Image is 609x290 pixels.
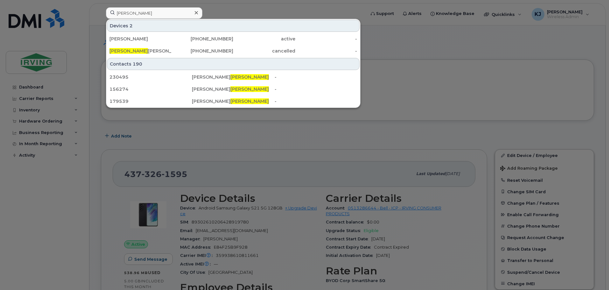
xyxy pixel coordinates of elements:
div: cancelled [233,48,295,54]
div: 156274 [109,86,192,92]
a: [PERSON_NAME][PHONE_NUMBER]active- [107,33,360,45]
span: [PERSON_NAME] [230,74,269,80]
span: 2 [129,23,133,29]
div: [PERSON_NAME] [192,98,274,104]
div: - [275,98,357,104]
a: 156274[PERSON_NAME][PERSON_NAME]- [107,83,360,95]
div: - [275,74,357,80]
span: 190 [133,61,142,67]
span: [PERSON_NAME] [230,86,269,92]
a: [PERSON_NAME][PERSON_NAME][PHONE_NUMBER]cancelled- [107,45,360,57]
div: - [295,48,357,54]
div: [PHONE_NUMBER] [171,48,234,54]
div: [PERSON_NAME] [109,48,171,54]
a: 230495[PERSON_NAME][PERSON_NAME]- [107,71,360,83]
div: 179539 [109,98,192,104]
span: [PERSON_NAME] [109,48,148,54]
div: [PERSON_NAME] [109,36,171,42]
div: active [233,36,295,42]
div: [PERSON_NAME] [192,74,274,80]
div: 230495 [109,74,192,80]
div: Contacts [107,58,360,70]
div: - [275,86,357,92]
div: Devices [107,20,360,32]
div: - [295,36,357,42]
a: 179539[PERSON_NAME][PERSON_NAME]- [107,95,360,107]
span: [PERSON_NAME] [230,98,269,104]
div: [PHONE_NUMBER] [171,36,234,42]
div: [PERSON_NAME] [192,86,274,92]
